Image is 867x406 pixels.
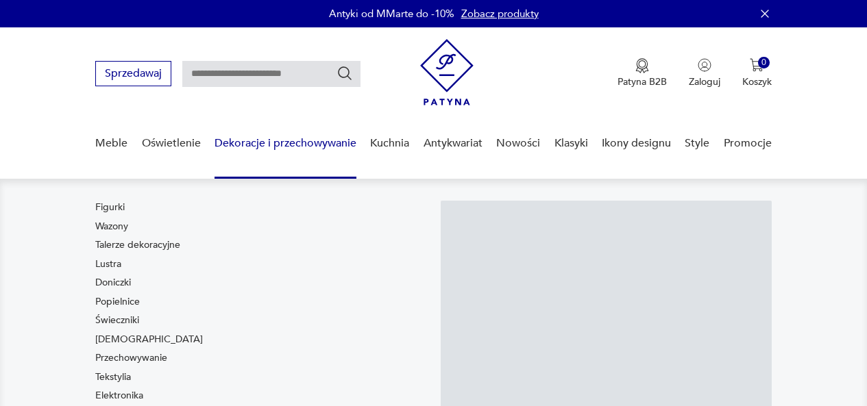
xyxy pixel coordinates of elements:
p: Koszyk [742,75,772,88]
a: Popielnice [95,295,140,309]
img: Ikonka użytkownika [698,58,711,72]
button: Szukaj [337,65,353,81]
a: Meble [95,117,127,170]
a: Świeczniki [95,314,139,327]
p: Antyki od MMarte do -10% [329,7,454,21]
a: [DEMOGRAPHIC_DATA] [95,333,203,346]
a: Dekoracje i przechowywanie [215,117,356,170]
div: 0 [758,57,770,68]
a: Lustra [95,257,121,271]
a: Klasyki [554,117,588,170]
img: Patyna - sklep z meblami i dekoracjami vintage [420,39,474,105]
a: Ikony designu [602,117,671,170]
a: Promocje [724,117,772,170]
p: Zaloguj [689,75,720,88]
a: Antykwariat [424,117,483,170]
img: Ikona koszyka [750,58,764,72]
a: Elektronika [95,389,143,403]
button: Sprzedawaj [95,61,171,86]
a: Figurki [95,201,125,214]
a: Tekstylia [95,370,131,384]
button: Patyna B2B [618,58,667,88]
a: Przechowywanie [95,351,167,365]
a: Style [685,117,709,170]
a: Wazony [95,220,128,233]
img: Ikona medalu [635,58,649,73]
button: 0Koszyk [742,58,772,88]
a: Oświetlenie [142,117,201,170]
a: Kuchnia [370,117,409,170]
a: Ikona medaluPatyna B2B [618,58,667,88]
a: Doniczki [95,276,131,290]
p: Patyna B2B [618,75,667,88]
a: Sprzedawaj [95,70,171,79]
a: Zobacz produkty [461,7,539,21]
a: Talerze dekoracyjne [95,238,180,252]
a: Nowości [496,117,540,170]
button: Zaloguj [689,58,720,88]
